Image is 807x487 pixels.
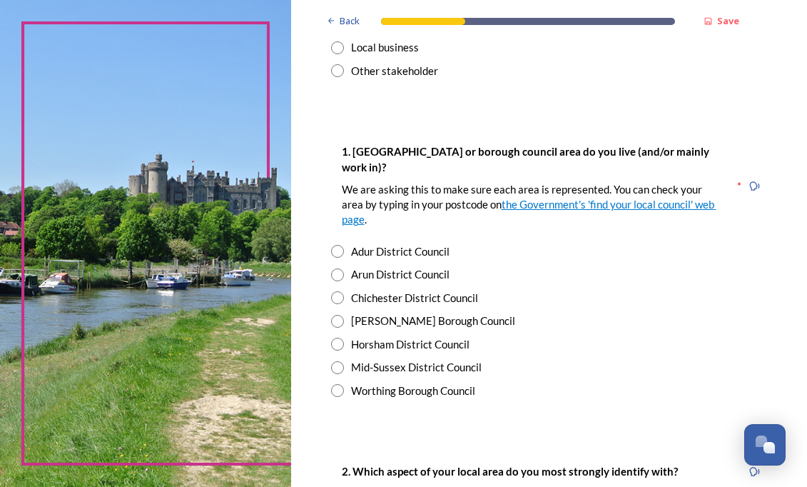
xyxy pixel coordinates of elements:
strong: Save [717,14,739,27]
div: Worthing Borough Council [351,383,475,399]
span: Back [340,14,360,28]
a: the Government's 'find your local council' web page [342,198,716,226]
strong: 2. Which aspect of your local area do you most strongly identify with? [342,465,678,478]
div: [PERSON_NAME] Borough Council [351,313,515,329]
button: Open Chat [744,424,786,466]
div: Arun District Council [351,266,450,283]
div: Horsham District Council [351,336,470,353]
strong: 1. [GEOGRAPHIC_DATA] or borough council area do you live (and/or mainly work in)? [342,145,711,173]
div: Adur District Council [351,243,450,260]
div: Other stakeholder [351,63,438,79]
div: Local business [351,39,419,56]
p: We are asking this to make sure each area is represented. You can check your area by typing in yo... [342,182,725,228]
div: Chichester District Council [351,290,478,306]
div: Mid-Sussex District Council [351,359,482,376]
